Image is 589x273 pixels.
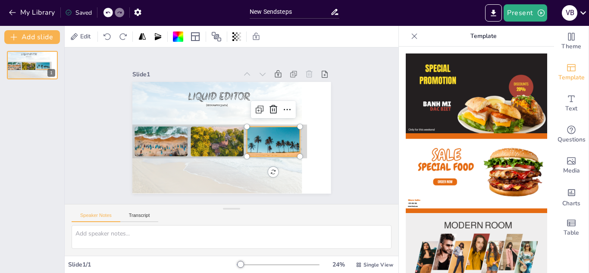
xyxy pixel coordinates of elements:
div: Add ready made slides [554,57,589,88]
div: Change the overall theme [554,26,589,57]
span: Theme [561,42,581,51]
button: Export to PowerPoint [485,4,502,22]
input: Insert title [250,6,330,18]
div: 1 [47,69,55,77]
img: thumb-2.png [406,133,547,213]
p: Template [421,26,545,47]
button: Present [504,4,547,22]
div: Add charts and graphs [554,181,589,212]
div: 24 % [328,260,349,269]
div: Add text boxes [554,88,589,119]
button: My Library [6,6,59,19]
div: Slide 1 / 1 [68,260,237,269]
span: Template [558,73,585,82]
span: Questions [558,135,586,144]
button: Speaker Notes [72,213,120,222]
div: V B [562,5,577,21]
span: Position [211,31,222,42]
span: LIQUID EDITOR [21,53,37,56]
span: Text [565,104,577,113]
div: 1 [7,51,58,79]
div: Saved [65,9,92,17]
div: Get real-time input from your audience [554,119,589,150]
span: [GEOGRAPHIC_DATA] [206,104,228,107]
button: Add slide [4,30,60,44]
span: Single View [363,261,393,268]
span: Charts [562,199,580,208]
span: Edit [78,32,92,41]
div: Slide 1 [132,70,238,78]
span: Media [563,166,580,176]
span: LIQUID EDITOR [188,89,250,104]
div: Add images, graphics, shapes or video [554,150,589,181]
button: V B [562,4,577,22]
div: Layout [188,30,202,44]
img: thumb-1.png [406,53,547,133]
span: Table [564,228,579,238]
button: Transcript [120,213,159,222]
div: Add a table [554,212,589,243]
